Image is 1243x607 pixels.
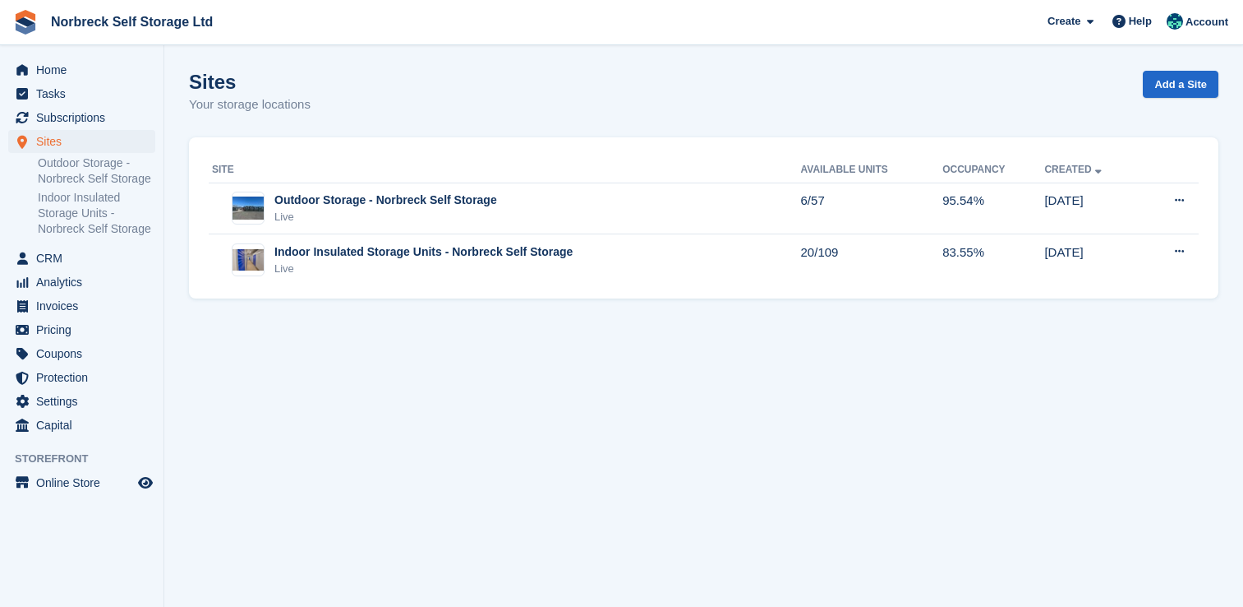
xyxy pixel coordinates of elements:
h1: Sites [189,71,311,93]
p: Your storage locations [189,95,311,114]
span: Storefront [15,451,163,467]
td: 95.54% [942,183,1044,234]
a: menu [8,471,155,494]
span: Settings [36,390,135,413]
span: Invoices [36,294,135,317]
td: 83.55% [942,234,1044,285]
img: stora-icon-8386f47178a22dfd0bd8f6a31ec36ba5ce8667c1dd55bd0f319d3a0aa187defe.svg [13,10,38,35]
div: Live [274,209,497,225]
span: Account [1185,14,1228,30]
td: [DATE] [1044,234,1142,285]
td: 20/109 [801,234,943,285]
span: Online Store [36,471,135,494]
a: menu [8,294,155,317]
img: Image of Indoor Insulated Storage Units - Norbreck Self Storage site [232,249,264,271]
a: menu [8,106,155,129]
span: Coupons [36,342,135,365]
div: Live [274,261,573,277]
a: Indoor Insulated Storage Units - Norbreck Self Storage [38,190,155,237]
span: Pricing [36,318,135,341]
a: menu [8,366,155,389]
span: Help [1129,13,1152,30]
a: menu [8,58,155,81]
a: Outdoor Storage - Norbreck Self Storage [38,155,155,187]
a: menu [8,414,155,437]
a: menu [8,318,155,341]
div: Outdoor Storage - Norbreck Self Storage [274,192,497,209]
span: Protection [36,366,135,389]
td: [DATE] [1044,183,1142,234]
a: Add a Site [1143,71,1218,98]
a: menu [8,82,155,105]
img: Sally King [1167,13,1183,30]
a: menu [8,342,155,365]
th: Site [209,157,801,183]
th: Occupancy [942,157,1044,183]
a: menu [8,247,155,270]
span: Home [36,58,135,81]
img: Image of Outdoor Storage - Norbreck Self Storage site [232,197,264,220]
span: Subscriptions [36,106,135,129]
a: menu [8,390,155,413]
a: Created [1044,164,1104,175]
span: Tasks [36,82,135,105]
a: Norbreck Self Storage Ltd [44,8,219,35]
span: Capital [36,414,135,437]
span: Sites [36,130,135,153]
a: Preview store [136,473,155,493]
a: menu [8,130,155,153]
span: CRM [36,247,135,270]
th: Available Units [801,157,943,183]
span: Create [1047,13,1080,30]
td: 6/57 [801,183,943,234]
a: menu [8,271,155,294]
div: Indoor Insulated Storage Units - Norbreck Self Storage [274,243,573,261]
span: Analytics [36,271,135,294]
